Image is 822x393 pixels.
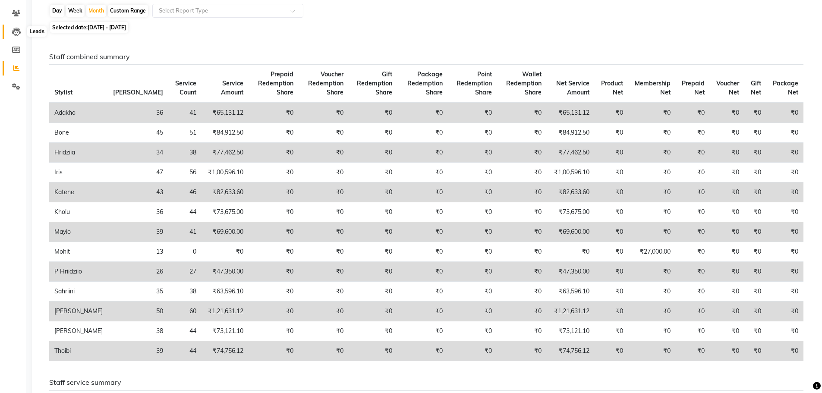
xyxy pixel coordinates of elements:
td: ₹0 [497,202,547,222]
td: ₹0 [710,302,744,321]
td: 34 [108,143,168,163]
h6: Staff service summary [49,378,803,387]
td: ₹69,600.00 [547,222,595,242]
span: Point Redemption Share [457,70,492,96]
td: ₹0 [595,103,628,123]
td: ₹0 [710,202,744,222]
td: ₹0 [299,103,349,123]
td: ₹0 [448,282,497,302]
td: ₹0 [397,282,448,302]
span: [DATE] - [DATE] [88,24,126,31]
td: ₹0 [349,182,397,202]
td: ₹0 [744,321,766,341]
td: ₹0 [349,163,397,182]
td: ₹0 [744,242,766,262]
span: Gift Redemption Share [357,70,392,96]
span: Voucher Redemption Share [308,70,343,96]
td: ₹0 [710,242,744,262]
td: ₹0 [595,163,628,182]
td: ₹0 [497,242,547,262]
td: ₹77,462.50 [547,143,595,163]
td: Katene [49,182,108,202]
td: ₹0 [676,302,710,321]
td: 44 [168,341,202,361]
td: ₹0 [349,103,397,123]
td: ₹0 [676,202,710,222]
td: P Hriidziio [49,262,108,282]
td: ₹0 [497,321,547,341]
td: [PERSON_NAME] [49,302,108,321]
td: ₹0 [397,302,448,321]
td: 51 [168,123,202,143]
td: ₹0 [249,143,299,163]
td: ₹0 [249,163,299,182]
td: ₹0 [595,282,628,302]
td: ₹0 [744,103,766,123]
td: ₹0 [628,143,676,163]
td: ₹0 [628,222,676,242]
td: ₹0 [676,163,710,182]
td: 27 [168,262,202,282]
td: ₹1,21,631.12 [547,302,595,321]
td: ₹0 [744,202,766,222]
td: ₹0 [710,222,744,242]
td: ₹0 [595,202,628,222]
td: 39 [108,341,168,361]
td: 36 [108,103,168,123]
td: ₹1,00,596.10 [202,163,248,182]
td: ₹0 [249,282,299,302]
td: ₹47,350.00 [547,262,595,282]
td: ₹0 [595,143,628,163]
td: ₹0 [448,202,497,222]
td: ₹0 [448,262,497,282]
td: ₹0 [497,163,547,182]
td: ₹0 [349,222,397,242]
span: [PERSON_NAME] [113,88,163,96]
td: ₹0 [766,123,803,143]
td: ₹82,633.60 [202,182,248,202]
td: ₹0 [448,341,497,361]
td: ₹0 [397,143,448,163]
td: ₹0 [628,282,676,302]
div: Day [50,5,64,17]
td: ₹0 [249,123,299,143]
span: Package Redemption Share [407,70,443,96]
td: 56 [168,163,202,182]
td: ₹0 [397,163,448,182]
td: ₹0 [628,163,676,182]
td: ₹0 [710,321,744,341]
td: ₹0 [766,163,803,182]
td: ₹73,121.10 [202,321,248,341]
td: ₹0 [497,143,547,163]
td: ₹0 [397,242,448,262]
td: ₹74,756.12 [202,341,248,361]
td: ₹0 [595,302,628,321]
div: Month [86,5,106,17]
td: Mayio [49,222,108,242]
td: 41 [168,222,202,242]
td: ₹0 [497,341,547,361]
td: ₹0 [249,302,299,321]
td: ₹0 [710,182,744,202]
td: ₹0 [397,202,448,222]
td: ₹0 [676,341,710,361]
td: ₹0 [349,242,397,262]
td: ₹0 [448,143,497,163]
td: ₹0 [448,242,497,262]
td: ₹0 [249,222,299,242]
td: ₹0 [299,222,349,242]
td: 35 [108,282,168,302]
td: ₹0 [349,321,397,341]
td: ₹0 [448,222,497,242]
td: 38 [108,321,168,341]
td: ₹27,000.00 [628,242,676,262]
span: Stylist [54,88,72,96]
td: ₹0 [448,321,497,341]
td: ₹0 [766,321,803,341]
td: ₹0 [349,262,397,282]
td: ₹0 [676,103,710,123]
td: 38 [168,143,202,163]
td: ₹0 [744,262,766,282]
td: ₹65,131.12 [547,103,595,123]
td: ₹0 [710,262,744,282]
